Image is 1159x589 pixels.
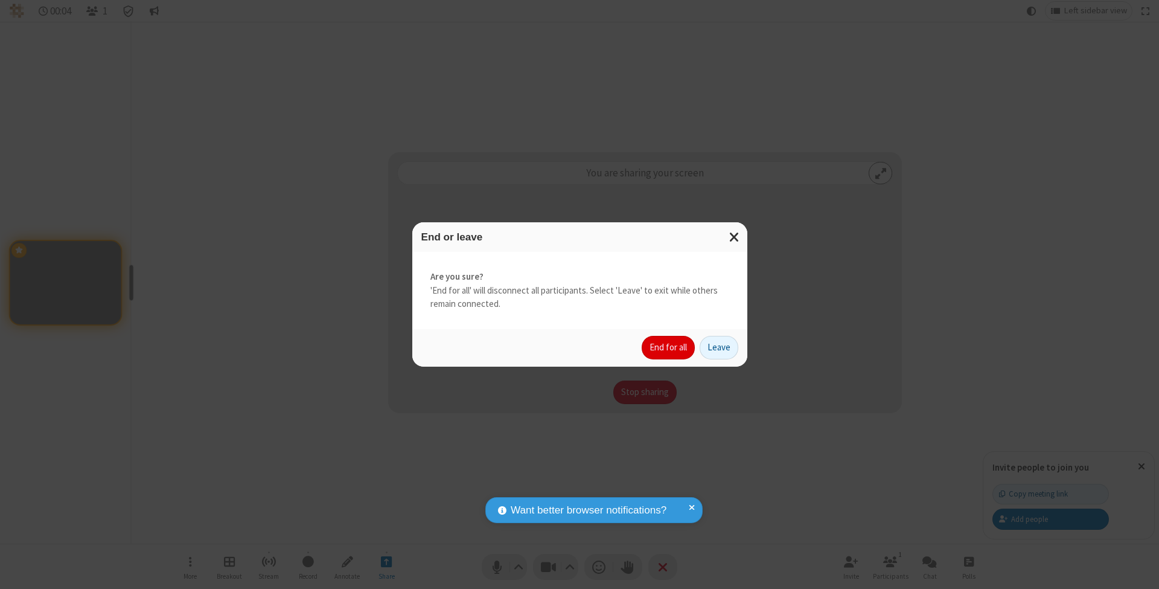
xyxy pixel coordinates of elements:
[430,270,729,284] strong: Are you sure?
[642,336,695,360] button: End for all
[412,252,747,329] div: 'End for all' will disconnect all participants. Select 'Leave' to exit while others remain connec...
[700,336,738,360] button: Leave
[511,503,666,518] span: Want better browser notifications?
[722,222,747,252] button: Close modal
[421,231,738,243] h3: End or leave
